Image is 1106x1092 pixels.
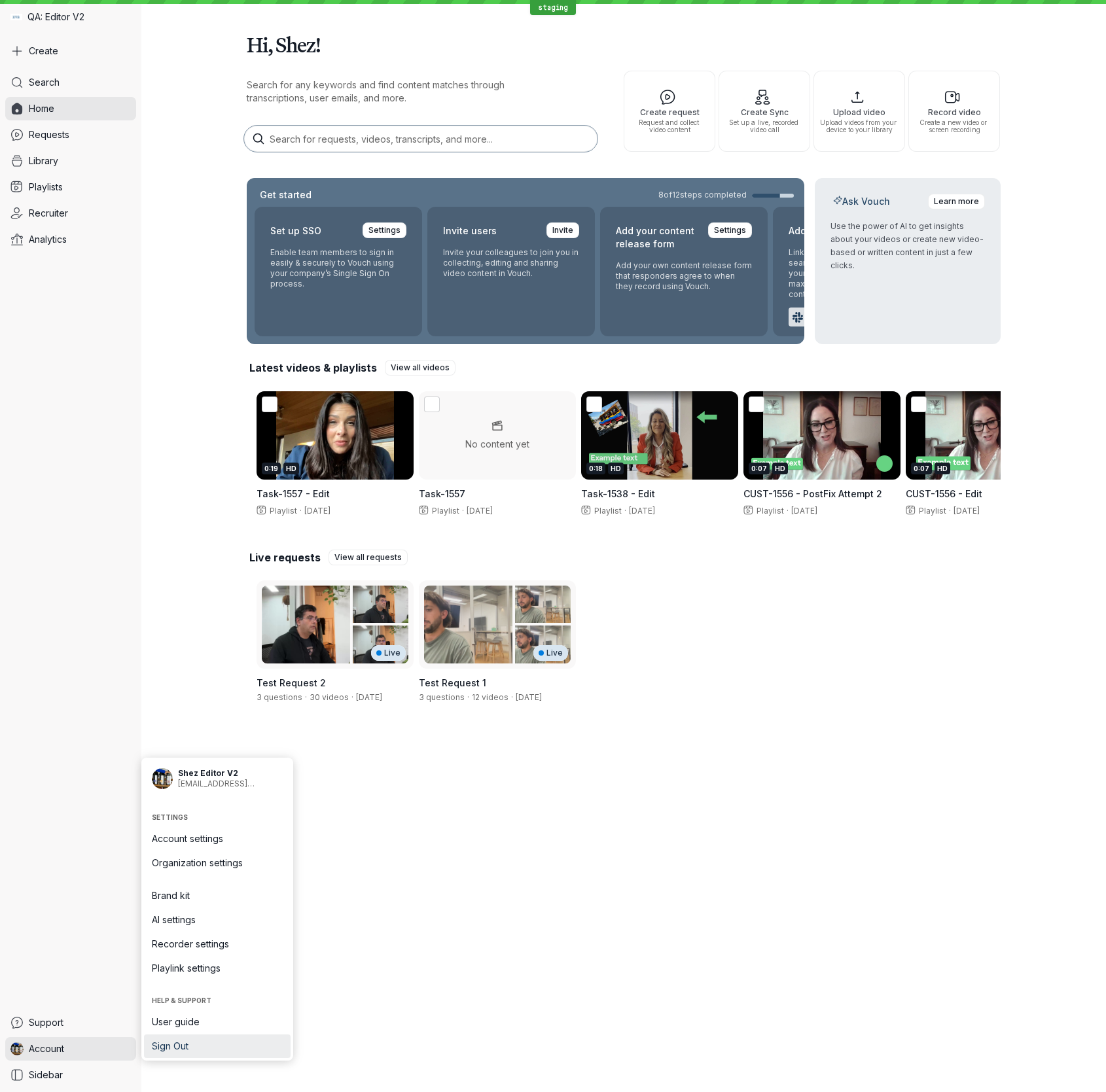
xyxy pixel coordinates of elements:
a: Recruiter [5,202,136,225]
span: · [465,692,472,703]
span: · [297,506,304,516]
p: Invite your colleagues to join you in collecting, editing and sharing video content in Vouch. [443,247,579,279]
p: Add your own content release form that responders agree to when they record using Vouch. [616,260,752,292]
span: Task-1557 [419,488,465,499]
span: Analytics [29,233,67,246]
span: AI settings [152,913,283,926]
span: Playlist [429,506,459,516]
span: QA: Editor V2 [27,10,84,24]
span: Requests [29,128,69,141]
span: Task-1557 - Edit [257,488,330,499]
a: Requests [5,123,136,147]
a: 8of12steps completed [658,190,794,200]
a: Settings [708,222,752,238]
h2: Latest videos & playlists [249,361,377,375]
span: · [459,506,467,516]
button: Create [5,39,136,63]
h2: Live requests [249,550,321,565]
span: Test Request 1 [419,677,486,688]
a: Playlink settings [144,957,291,980]
span: Create [29,44,58,58]
span: Home [29,102,54,115]
input: Search for requests, videos, transcripts, and more... [244,126,598,152]
span: Create a new video or screen recording [914,119,994,133]
a: Invite [546,222,579,238]
span: Sign Out [152,1040,283,1053]
span: Recorder settings [152,938,283,951]
a: Support [5,1011,136,1034]
span: [DATE] [791,506,817,516]
span: Task-1538 - Edit [581,488,655,499]
span: Settings [368,224,401,237]
img: QA: Editor V2 avatar [10,11,22,23]
a: Account settings [144,827,291,851]
span: Account settings [152,832,283,845]
a: Recorder settings [144,932,291,956]
a: View all videos [385,360,455,376]
a: User guide [144,1010,291,1034]
a: Home [5,97,136,120]
span: · [302,692,310,703]
span: Create request [630,108,709,116]
span: Created by Shez Editor V2 [516,692,542,702]
img: Shez Editor V2 avatar [10,1042,24,1055]
span: Brand kit [152,889,283,902]
button: Create SyncSet up a live, recorded video call [719,71,810,152]
span: User guide [152,1015,283,1029]
span: Help & support [152,996,283,1004]
span: CUST-1556 - Edit [906,488,982,499]
span: 12 videos [472,692,508,702]
span: 3 questions [257,692,302,702]
a: AI settings [144,908,291,932]
span: Invite [552,224,573,237]
span: Playlist [267,506,297,516]
span: Test Request 2 [257,677,326,688]
span: Playlists [29,181,63,194]
a: Organization settings [144,851,291,875]
span: Playlist [592,506,622,516]
span: · [622,506,629,516]
p: Link your preferred apps to seamlessly incorporate Vouch into your current workflows and maximize... [789,247,925,300]
span: Create Sync [724,108,804,116]
a: Shez Editor V2 avatarAccount [5,1037,136,1061]
h2: Ask Vouch [830,195,893,208]
a: Sign Out [144,1034,291,1058]
span: Shez Editor V2 [178,768,283,779]
span: 8 of 12 steps completed [658,190,747,200]
span: Organization settings [152,856,283,870]
span: Set up a live, recorded video call [724,119,804,133]
h2: Set up SSO [270,222,321,239]
span: · [784,506,791,516]
p: Enable team members to sign in easily & securely to Vouch using your company’s Single Sign On pro... [270,247,406,289]
span: [DATE] [467,506,493,516]
span: Account [29,1042,64,1055]
span: Settings [152,813,283,821]
span: · [349,692,356,703]
a: Search [5,71,136,94]
p: Use the power of AI to get insights about your videos or create new video-based or written conten... [830,220,985,272]
a: Sidebar [5,1063,136,1087]
span: Upload videos from your device to your library [819,119,899,133]
button: Record videoCreate a new video or screen recording [908,71,1000,152]
span: Upload video [819,108,899,116]
span: [DATE] [954,506,980,516]
span: Playlist [916,506,946,516]
h2: Add integrations [789,222,865,239]
a: Analytics [5,228,136,251]
div: HD [608,463,624,474]
span: Recruiter [29,207,68,220]
div: QA: Editor V2 [5,5,136,29]
p: Search for any keywords and find content matches through transcriptions, user emails, and more. [247,79,561,105]
div: 0:18 [586,463,605,474]
a: Playlists [5,175,136,199]
span: Library [29,154,58,167]
a: Brand kit [144,884,291,907]
button: Create requestRequest and collect video content [624,71,715,152]
h2: Invite users [443,222,497,239]
span: [EMAIL_ADDRESS][DOMAIN_NAME] [178,779,283,789]
span: Search [29,76,60,89]
span: 3 questions [419,692,465,702]
span: Playlink settings [152,962,283,975]
h1: Hi, Shez! [247,26,1001,63]
span: Record video [914,108,994,116]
